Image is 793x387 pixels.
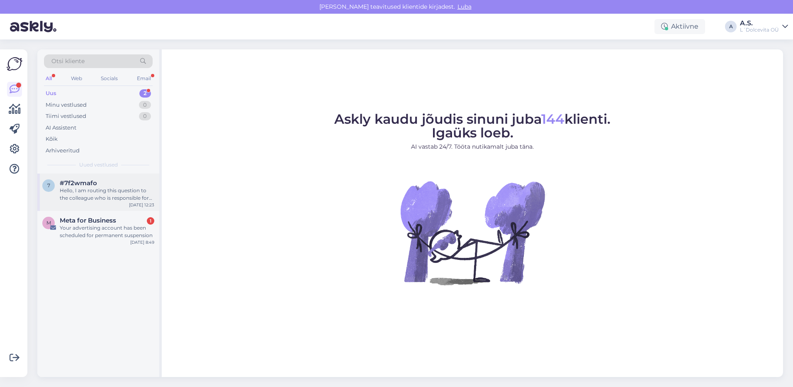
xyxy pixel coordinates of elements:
a: A.S.L´Dolcevita OÜ [740,20,788,33]
div: A.S. [740,20,779,27]
div: Kõik [46,135,58,143]
div: 0 [139,112,151,120]
span: Uued vestlused [79,161,118,169]
span: Luba [455,3,474,10]
div: Web [69,73,84,84]
div: Socials [99,73,119,84]
span: Meta for Business [60,217,116,224]
span: 7 [47,182,50,189]
div: A [725,21,737,32]
p: AI vastab 24/7. Tööta nutikamalt juba täna. [334,142,611,151]
span: Otsi kliente [51,57,85,66]
div: 1 [147,217,154,225]
div: All [44,73,54,84]
div: [DATE] 12:23 [129,202,154,208]
img: No Chat active [398,158,547,307]
div: L´Dolcevita OÜ [740,27,779,33]
img: Askly Logo [7,56,22,72]
div: Your advertising account has been scheduled for permanent suspension [60,224,154,239]
div: Email [135,73,153,84]
span: #7f2wmafo [60,179,97,187]
span: Askly kaudu jõudis sinuni juba klienti. Igaüks loeb. [334,111,611,141]
div: [DATE] 8:49 [130,239,154,245]
div: Uus [46,89,56,98]
div: Minu vestlused [46,101,87,109]
span: 144 [541,111,564,127]
span: M [46,220,51,226]
div: Hello, I am routing this question to the colleague who is responsible for this topic. The reply m... [60,187,154,202]
div: Tiimi vestlused [46,112,86,120]
div: Arhiveeritud [46,147,80,155]
div: 2 [139,89,151,98]
div: Aktiivne [654,19,705,34]
div: 0 [139,101,151,109]
div: AI Assistent [46,124,76,132]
